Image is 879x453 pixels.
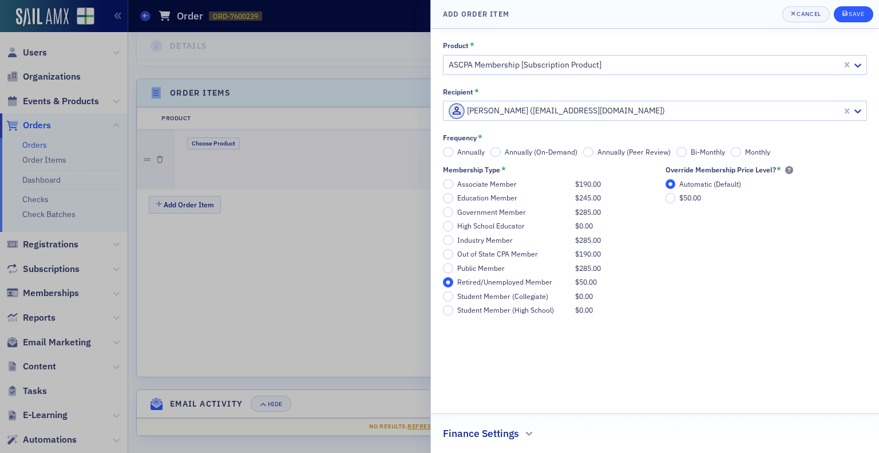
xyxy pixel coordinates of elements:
div: Industry Member [457,236,569,245]
span: Annually (On-Demand) [505,147,577,156]
span: $285.00 [575,263,601,273]
div: Public Member [457,264,569,273]
input: High School Educator$0.00 [443,221,453,231]
div: Government Member [457,208,569,216]
div: Override Membership Price Level? [666,166,776,174]
input: Automatic (Default) [666,179,676,190]
input: Out of State CPA Member$190.00 [443,249,453,259]
abbr: This field is required [777,165,781,175]
input: Annually (Peer Review) [583,147,593,157]
abbr: This field is required [501,165,506,175]
span: $190.00 [575,179,601,188]
input: Annually (On-Demand) [490,147,501,157]
abbr: This field is required [470,41,474,51]
span: $285.00 [575,235,601,245]
input: Associate Member$190.00 [443,179,453,190]
div: Associate Member [457,180,569,188]
div: Out of State CPA Member [457,250,569,258]
div: Product [443,41,469,50]
span: Automatic (Default) [679,179,741,188]
div: Education Member [457,194,569,202]
span: $0.00 [575,292,593,301]
span: $0.00 [575,305,593,314]
div: Recipient [443,88,473,96]
input: Retired/Unemployed Member$50.00 [443,277,453,287]
div: Student Member (Collegiate) [457,292,569,301]
span: $50.00 [575,277,597,286]
div: Cancel [797,11,821,17]
input: Student Member (High School)$0.00 [443,305,453,316]
span: $0.00 [575,221,593,230]
div: Retired/Unemployed Member [457,278,569,286]
input: Monthly [731,147,741,157]
div: Save [849,11,864,17]
div: High School Educator [457,222,569,230]
div: [PERSON_NAME] ([EMAIL_ADDRESS][DOMAIN_NAME]) [449,103,840,119]
input: Government Member$285.00 [443,207,453,218]
span: $190.00 [575,249,601,258]
input: Annually [443,147,453,157]
h4: Add Order Item [443,9,509,19]
span: $245.00 [575,193,601,202]
abbr: This field is required [474,87,479,97]
input: $50.00 [666,193,676,203]
button: Cancel [782,6,830,22]
span: Annually (Peer Review) [597,147,671,156]
input: Student Member (Collegiate)$0.00 [443,292,453,302]
button: Save [834,6,873,22]
span: Bi-Monthly [691,147,725,156]
div: Membership Type [443,166,500,174]
div: Student Member (High School) [457,306,569,314]
span: Monthly [745,147,770,156]
div: Frequency [443,133,477,142]
h2: Finance Settings [443,426,519,441]
input: Bi-Monthly [676,147,687,157]
input: Education Member$245.00 [443,193,453,203]
span: $285.00 [575,207,601,216]
span: Annually [457,147,485,156]
input: Industry Member$285.00 [443,235,453,246]
abbr: This field is required [478,133,482,143]
span: $50.00 [679,193,701,202]
input: Public Member$285.00 [443,263,453,274]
